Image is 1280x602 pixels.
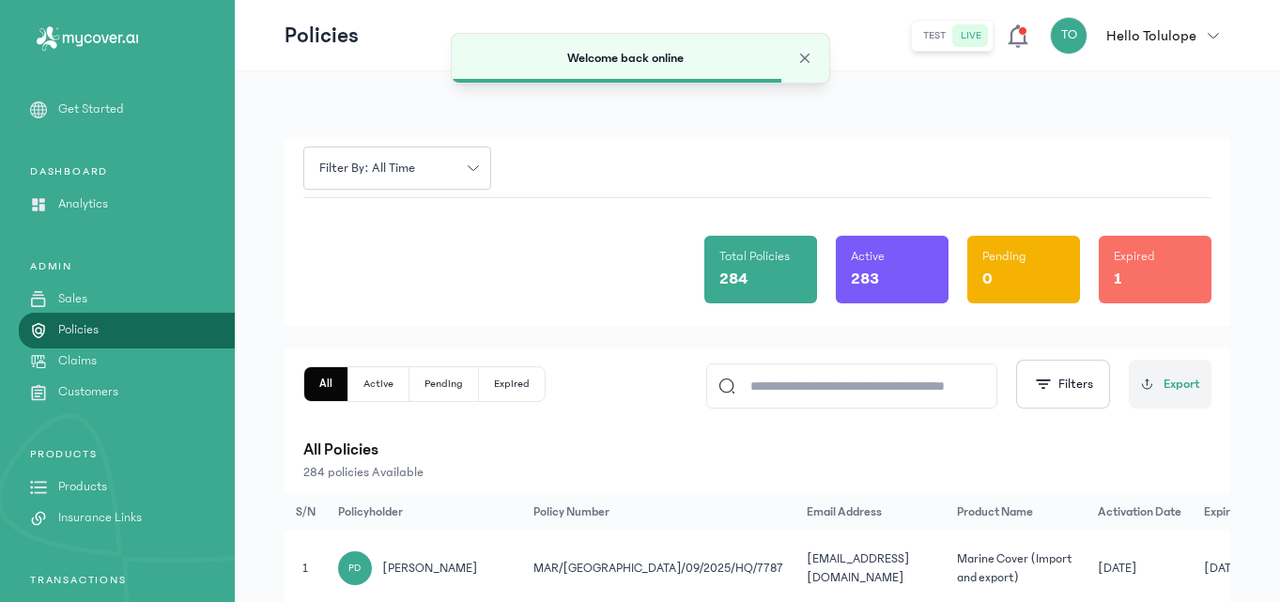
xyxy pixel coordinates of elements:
th: Policyholder [327,493,523,531]
p: Policies [285,21,359,51]
p: Analytics [58,194,108,214]
button: Expired [479,367,545,401]
button: test [916,24,953,47]
button: Close [795,49,814,68]
span: Export [1164,375,1200,394]
p: Products [58,477,107,497]
span: Filter by: all time [308,159,426,178]
button: Active [348,367,409,401]
p: 283 [851,266,879,292]
button: All [304,367,348,401]
span: [EMAIL_ADDRESS][DOMAIN_NAME] [807,552,909,584]
p: 284 policies Available [303,463,1211,482]
span: [PERSON_NAME] [383,559,478,578]
p: Claims [58,351,97,371]
p: 284 [719,266,748,292]
p: Sales [58,289,87,309]
button: Filter by: all time [303,147,491,190]
span: [DATE] [1204,559,1242,578]
button: TOHello Tolulope [1050,17,1230,54]
div: PD [338,551,372,585]
button: Pending [409,367,479,401]
th: Activation Date [1087,493,1193,531]
th: Policy Number [522,493,795,531]
th: S/N [285,493,327,531]
p: Expired [1114,247,1155,266]
button: Export [1129,360,1211,409]
p: Get Started [58,100,124,119]
p: Pending [982,247,1026,266]
p: Policies [58,320,99,340]
div: TO [1050,17,1087,54]
p: Customers [58,382,118,402]
button: live [953,24,989,47]
p: 0 [982,266,993,292]
p: 1 [1114,266,1122,292]
p: Total Policies [719,247,790,266]
span: Welcome back online [567,51,684,66]
p: Hello Tolulope [1106,24,1196,47]
th: Product Name [946,493,1087,531]
span: [DATE] [1098,559,1136,578]
button: Filters [1016,360,1110,409]
span: 1 [302,562,308,575]
th: Expiry Date [1193,493,1275,531]
p: Insurance Links [58,508,142,528]
p: All Policies [303,437,1211,463]
p: Active [851,247,885,266]
th: Email Address [795,493,946,531]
